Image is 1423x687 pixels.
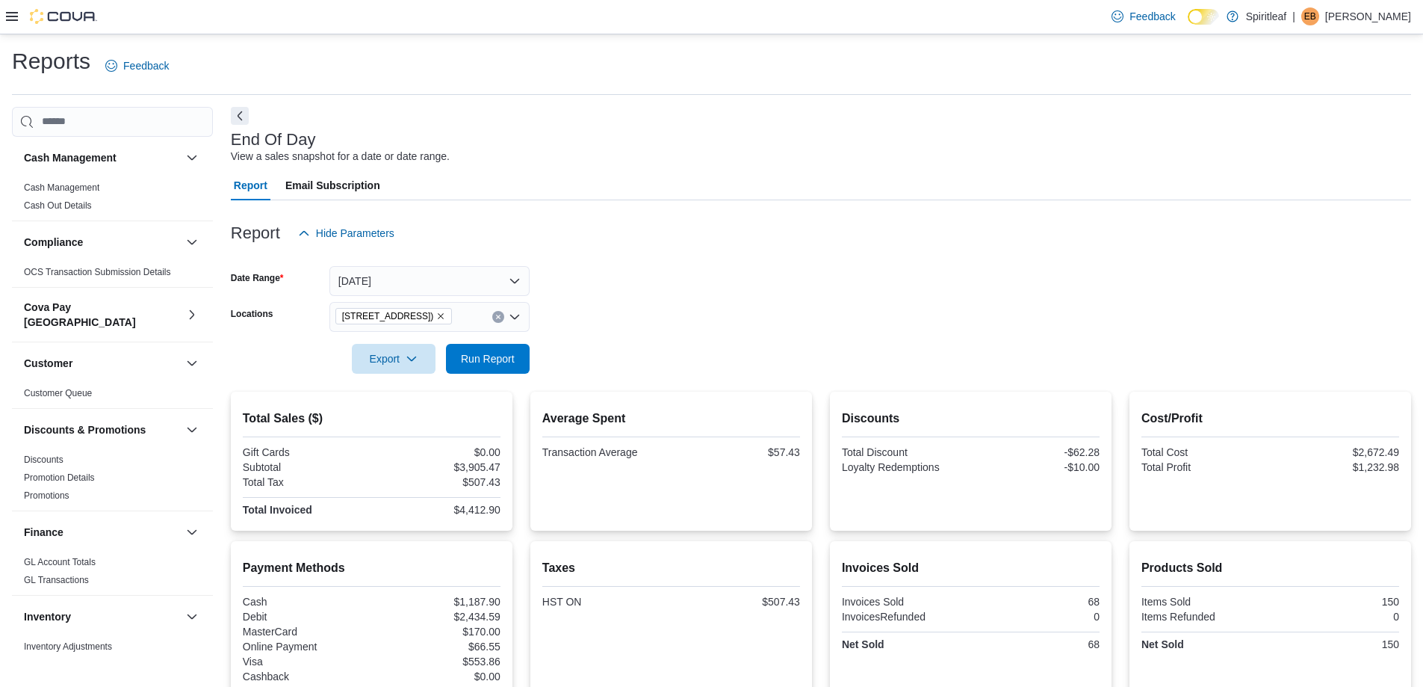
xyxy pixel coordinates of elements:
strong: Net Sold [1141,638,1184,650]
strong: Net Sold [842,638,884,650]
div: Emily B [1301,7,1319,25]
button: Inventory [183,608,201,626]
div: Discounts & Promotions [12,451,213,511]
button: Customer [24,356,180,371]
button: Export [352,344,435,374]
div: Subtotal [243,461,369,473]
span: Feedback [1129,9,1175,24]
label: Date Range [231,272,284,284]
span: Export [361,344,427,374]
h2: Discounts [842,410,1100,428]
p: | [1292,7,1295,25]
h3: End Of Day [231,131,316,149]
div: 68 [973,596,1100,608]
div: -$10.00 [973,461,1100,473]
button: Compliance [24,235,180,250]
div: $507.43 [674,596,800,608]
span: Email Subscription [285,170,380,200]
a: OCS Transaction Submission Details [24,267,171,277]
a: Customer Queue [24,388,92,398]
div: $3,905.47 [374,461,500,473]
p: Spiritleaf [1246,7,1286,25]
a: Feedback [1106,1,1181,31]
div: 0 [973,611,1100,623]
div: Total Tax [243,476,369,488]
button: [DATE] [329,266,530,296]
h2: Cost/Profit [1141,410,1399,428]
input: Dark Mode [1188,9,1219,25]
h2: Taxes [542,559,800,577]
span: GL Account Totals [24,556,96,568]
span: Feedback [123,58,169,73]
span: OCS Transaction Submission Details [24,266,171,278]
span: Promotion Details [24,472,95,484]
a: GL Account Totals [24,557,96,567]
div: Items Sold [1141,596,1268,608]
div: $1,187.90 [374,596,500,608]
button: Remove 578 - Spiritleaf Bridge St (Campbellford) from selection in this group [436,312,445,321]
div: Gift Cards [243,446,369,458]
div: -$62.28 [973,446,1100,458]
div: Debit [243,611,369,623]
div: HST ON [542,596,669,608]
span: Inventory Adjustments [24,641,112,653]
div: Total Cost [1141,446,1268,458]
button: Cova Pay [GEOGRAPHIC_DATA] [183,306,201,324]
h1: Reports [12,46,90,76]
button: Hide Parameters [292,218,400,248]
a: Cash Management [24,182,99,193]
button: Inventory [24,609,180,624]
div: $66.55 [374,641,500,653]
div: $2,672.49 [1273,446,1399,458]
span: GL Transactions [24,574,89,586]
a: Inventory Adjustments [24,641,112,652]
button: Customer [183,354,201,372]
div: $2,434.59 [374,611,500,623]
h3: Inventory [24,609,71,624]
div: 0 [1273,611,1399,623]
div: $507.43 [374,476,500,488]
div: Total Profit [1141,461,1268,473]
a: Promotions [24,490,69,501]
div: 150 [1273,596,1399,608]
span: Cash Management [24,182,99,194]
div: View a sales snapshot for a date or date range. [231,149,450,164]
h2: Average Spent [542,410,800,428]
a: Feedback [99,51,175,81]
h3: Finance [24,525,63,540]
button: Finance [183,523,201,541]
div: Finance [12,553,213,595]
span: Report [234,170,267,200]
span: 578 - Spiritleaf Bridge St (Campbellford) [335,308,453,324]
div: Cashback [243,671,369,683]
button: Cova Pay [GEOGRAPHIC_DATA] [24,300,180,330]
h3: Compliance [24,235,83,250]
button: Compliance [183,233,201,251]
div: Cash [243,596,369,608]
span: Customer Queue [24,387,92,399]
h3: Customer [24,356,72,371]
button: Discounts & Promotions [24,422,180,437]
h3: Discounts & Promotions [24,422,146,437]
a: Discounts [24,455,63,465]
button: Open list of options [509,311,521,323]
div: Customer [12,384,213,408]
button: Discounts & Promotions [183,421,201,439]
strong: Total Invoiced [243,504,312,516]
div: Invoices Sold [842,596,968,608]
div: $0.00 [374,446,500,458]
div: $4,412.90 [374,504,500,516]
button: Cash Management [183,149,201,167]
div: Transaction Average [542,446,669,458]
p: [PERSON_NAME] [1325,7,1411,25]
button: Finance [24,525,180,540]
span: Cash Out Details [24,200,92,212]
div: $553.86 [374,656,500,668]
img: Cova [30,9,97,24]
a: GL Transactions [24,575,89,585]
div: Cash Management [12,179,213,221]
button: Run Report [446,344,530,374]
